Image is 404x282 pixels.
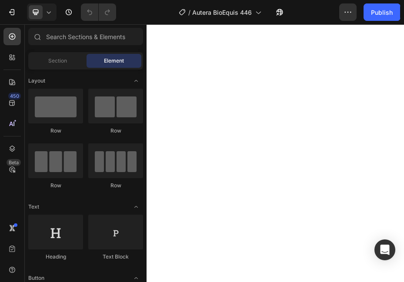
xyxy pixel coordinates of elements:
[104,57,124,65] span: Element
[192,8,252,17] span: Autera BioEquis 446
[81,3,116,21] div: Undo/Redo
[48,57,67,65] span: Section
[374,239,395,260] div: Open Intercom Messenger
[28,127,83,135] div: Row
[8,93,21,100] div: 450
[188,8,190,17] span: /
[28,182,83,189] div: Row
[88,182,143,189] div: Row
[364,3,400,21] button: Publish
[28,203,39,211] span: Text
[28,77,45,85] span: Layout
[371,8,393,17] div: Publish
[129,200,143,214] span: Toggle open
[28,274,44,282] span: Button
[7,159,21,166] div: Beta
[88,127,143,135] div: Row
[28,253,83,261] div: Heading
[147,24,404,282] iframe: Design area
[28,28,143,45] input: Search Sections & Elements
[129,74,143,88] span: Toggle open
[88,253,143,261] div: Text Block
